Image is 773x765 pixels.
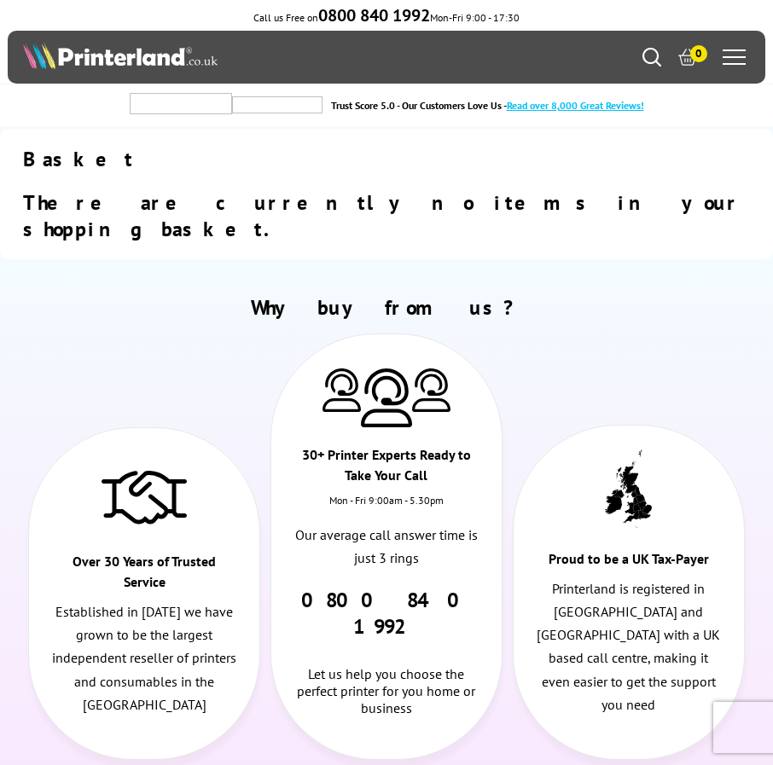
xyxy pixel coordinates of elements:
[507,99,644,112] span: Read over 8,000 Great Reviews!
[537,577,721,716] p: Printerland is registered in [GEOGRAPHIC_DATA] and [GEOGRAPHIC_DATA] with a UK based call centre,...
[605,449,652,528] img: UK tax payer
[52,551,236,600] div: Over 30 Years of Trusted Service
[537,548,721,577] div: Proud to be a UK Tax-Payer
[271,494,503,524] div: Mon - Fri 9:00am - 5.30pm
[323,368,361,412] img: Printer Experts
[23,42,386,72] a: Printerland Logo
[690,45,707,62] span: 0
[361,368,412,427] img: Printer Experts
[23,146,750,172] h1: Basket
[23,42,217,69] img: Printerland Logo
[52,600,236,716] p: Established in [DATE] we have grown to be the largest independent reseller of printers and consum...
[130,93,232,114] img: trustpilot rating
[294,444,479,494] div: 30+ Printer Experts Ready to Take Your Call
[294,640,479,716] div: Let us help you choose the perfect printer for you home or business
[318,4,430,26] b: 0800 840 1992
[294,524,479,570] p: Our average call answer time is just 3 rings
[23,189,741,242] span: There are currently no items in your shopping basket.
[232,96,323,113] img: trustpilot rating
[678,48,697,67] a: 0
[301,587,472,640] a: 0800 840 1992
[102,462,187,530] img: Trusted Service
[412,368,450,412] img: Printer Experts
[331,99,644,112] a: Trust Score 5.0 - Our Customers Love Us -Read over 8,000 Great Reviews!
[642,48,661,67] a: Search
[23,294,750,321] h2: Why buy from us?
[318,11,430,24] a: 0800 840 1992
